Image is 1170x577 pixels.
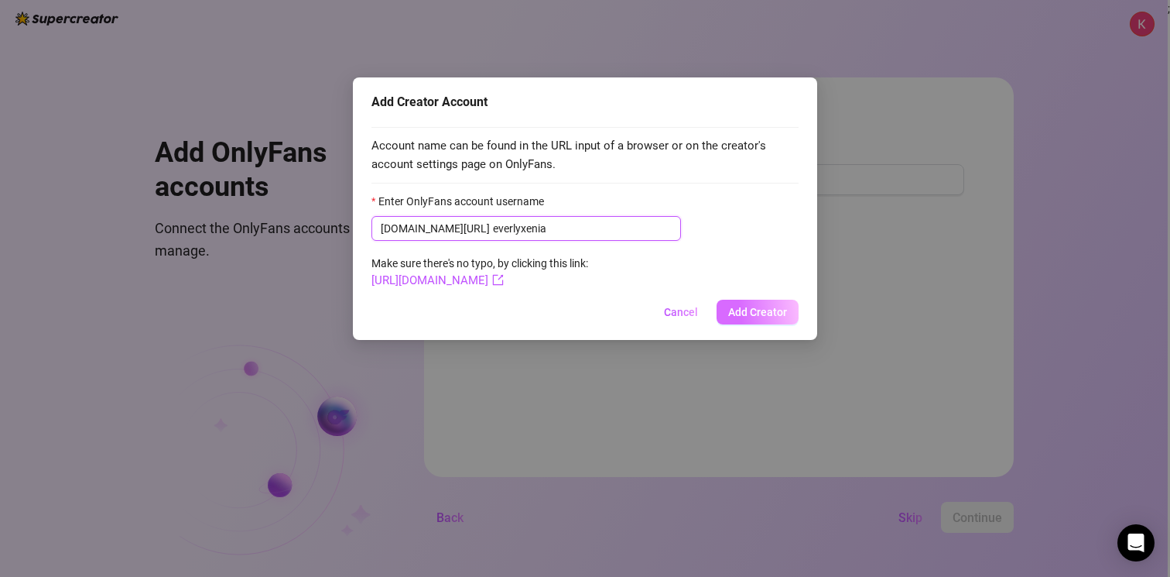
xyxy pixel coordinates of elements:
[493,220,672,237] input: Enter OnlyFans account username
[371,93,799,112] div: Add Creator Account
[728,306,787,318] span: Add Creator
[371,193,554,210] label: Enter OnlyFans account username
[652,300,710,325] button: Cancel
[492,274,504,286] span: export
[371,137,799,173] span: Account name can be found in the URL input of a browser or on the creator's account settings page...
[717,300,799,325] button: Add Creator
[381,220,490,237] span: [DOMAIN_NAME][URL]
[1117,524,1155,562] div: Open Intercom Messenger
[371,257,588,287] span: Make sure there's no typo, by clicking this link:
[371,273,504,287] a: [URL][DOMAIN_NAME]export
[664,306,698,318] span: Cancel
